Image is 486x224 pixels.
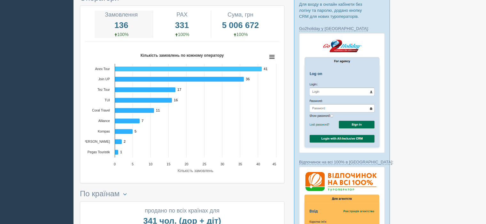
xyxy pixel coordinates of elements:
text: Tez Tour [97,88,110,91]
text: 40 [256,163,260,166]
span: 5 006 672 [216,19,265,31]
text: 5 [132,163,134,166]
span: 100% [114,32,129,37]
img: go2holiday-login-via-crm-for-travel-agents.png [299,33,385,153]
p: Для входу в онлайн кабінети без логіну та паролю, додано кнопку CRM для нових туроператорів. [299,1,385,19]
span: Сума, грн [228,11,253,18]
text: Kompas [98,130,110,133]
text: 7 [142,119,143,123]
svg: Кількість замовлень по кожному оператору [85,51,279,178]
text: 25 [203,163,206,166]
text: 2 [124,140,126,143]
span: PAX [176,11,188,18]
span: 136 [95,19,148,31]
h3: По країнам [80,190,284,198]
text: 15 [167,163,171,166]
text: 45 [273,163,276,166]
text: Кількість замовлень по кожному оператору [141,53,224,58]
text: 20 [185,163,189,166]
text: Coral Travel [92,109,110,112]
span: 331 [158,19,206,31]
text: Кількість замовлень [178,168,213,173]
text: 11 [156,108,160,112]
span: продано по всіх країнах для [145,207,220,214]
text: 41 [264,67,267,71]
text: 5 [135,129,136,133]
text: 30 [220,163,224,166]
text: Join UP [98,77,110,81]
text: Pegas Touristik [88,150,110,154]
p: : [299,159,385,165]
text: 0 [114,163,116,166]
text: TUI [104,98,110,102]
text: 10 [149,163,152,166]
text: 17 [177,88,181,91]
text: [PERSON_NAME] [83,140,110,143]
a: Go2holiday у [GEOGRAPHIC_DATA] [299,26,368,31]
text: Anex Tour [95,67,110,71]
span: 100% [233,32,248,37]
text: 36 [246,77,250,81]
p: : [299,25,385,32]
text: 35 [238,163,242,166]
a: Відпочинок на всі 100% в [GEOGRAPHIC_DATA] [299,160,392,165]
span: Замовлення [105,11,138,18]
text: 16 [174,98,178,102]
span: 100% [175,32,189,37]
text: 1 [120,150,122,154]
text: Alliance [98,119,110,123]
